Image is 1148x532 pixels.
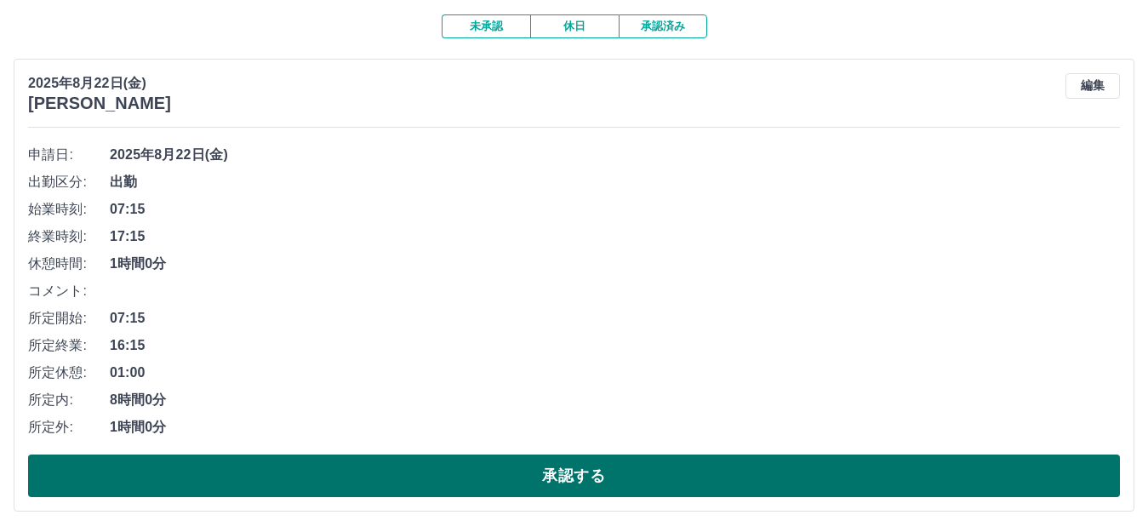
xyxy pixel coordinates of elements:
[530,14,619,38] button: 休日
[110,226,1120,247] span: 17:15
[110,145,1120,165] span: 2025年8月22日(金)
[110,254,1120,274] span: 1時間0分
[28,308,110,329] span: 所定開始:
[28,172,110,192] span: 出勤区分:
[28,73,171,94] p: 2025年8月22日(金)
[28,390,110,410] span: 所定内:
[28,226,110,247] span: 終業時刻:
[110,308,1120,329] span: 07:15
[28,455,1120,497] button: 承認する
[28,363,110,383] span: 所定休憩:
[110,363,1120,383] span: 01:00
[28,254,110,274] span: 休憩時間:
[28,145,110,165] span: 申請日:
[619,14,707,38] button: 承認済み
[110,335,1120,356] span: 16:15
[28,335,110,356] span: 所定終業:
[110,417,1120,438] span: 1時間0分
[110,390,1120,410] span: 8時間0分
[28,417,110,438] span: 所定外:
[28,199,110,220] span: 始業時刻:
[110,199,1120,220] span: 07:15
[442,14,530,38] button: 未承認
[28,94,171,113] h3: [PERSON_NAME]
[110,172,1120,192] span: 出勤
[1065,73,1120,99] button: 編集
[28,281,110,301] span: コメント:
